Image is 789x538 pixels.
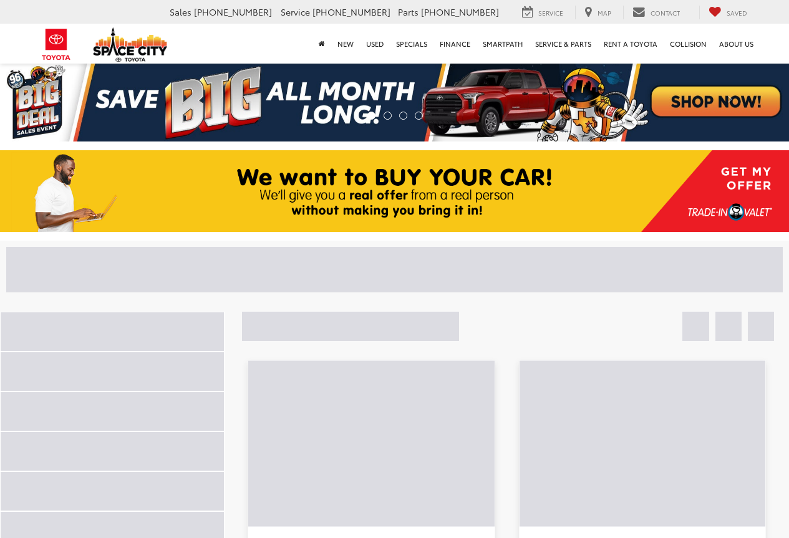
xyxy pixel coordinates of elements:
a: Finance [433,24,477,64]
a: My Saved Vehicles [699,6,757,19]
a: SmartPath [477,24,529,64]
a: Rent a Toyota [598,24,664,64]
span: Service [538,8,563,17]
a: Home [312,24,331,64]
a: New [331,24,360,64]
span: Contact [651,8,680,17]
a: About Us [713,24,760,64]
img: Toyota [33,24,80,65]
a: Service [513,6,573,19]
a: Contact [623,6,689,19]
span: Saved [727,8,747,17]
span: [PHONE_NUMBER] [421,6,499,18]
span: Service [281,6,310,18]
a: Service & Parts [529,24,598,64]
a: Map [575,6,621,19]
span: Sales [170,6,191,18]
a: Collision [664,24,713,64]
a: Used [360,24,390,64]
img: Space City Toyota [93,27,168,62]
span: Map [598,8,611,17]
span: Parts [398,6,419,18]
span: [PHONE_NUMBER] [194,6,272,18]
span: [PHONE_NUMBER] [312,6,390,18]
a: Specials [390,24,433,64]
